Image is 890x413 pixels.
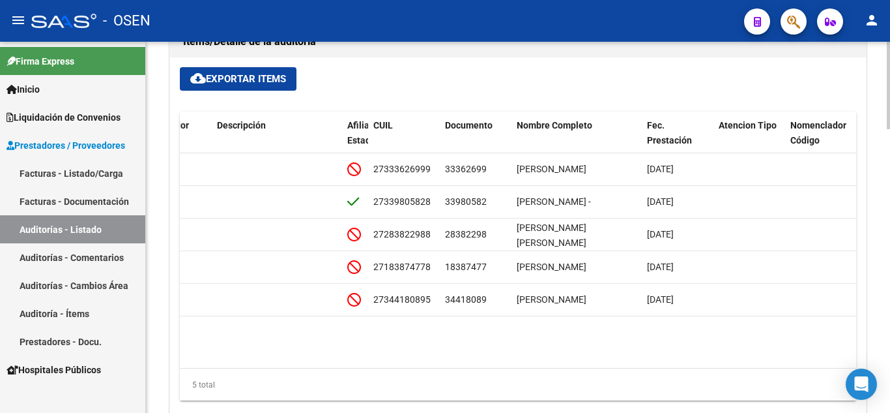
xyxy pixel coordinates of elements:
[7,54,74,69] span: Firma Express
[517,164,586,174] span: [PERSON_NAME]
[846,369,877,400] div: Open Intercom Messenger
[373,194,431,209] div: 27339805828
[445,196,487,207] span: 33980582
[445,120,493,130] span: Documento
[190,73,286,85] span: Exportar Items
[647,229,674,239] span: [DATE]
[212,112,342,169] datatable-header-cell: Descripción
[180,67,296,91] button: Exportar Items
[10,12,26,28] mat-icon: menu
[445,294,487,305] span: 34418089
[642,112,713,169] datatable-header-cell: Fec. Prestación
[517,120,592,130] span: Nombre Completo
[445,229,487,239] span: 28382298
[713,112,785,169] datatable-header-cell: Atencion Tipo
[217,120,266,130] span: Descripción
[373,292,431,307] div: 27344180895
[342,112,368,169] datatable-header-cell: Afiliado Estado
[517,262,586,272] span: [PERSON_NAME]
[103,7,151,35] span: - OSEN
[785,112,857,169] datatable-header-cell: Nomenclador Código
[647,262,674,272] span: [DATE]
[373,260,431,275] div: 27183874778
[864,12,880,28] mat-icon: person
[517,196,591,207] span: [PERSON_NAME] -
[7,110,121,125] span: Liquidación de Convenios
[180,369,856,401] div: 5 total
[347,120,380,145] span: Afiliado Estado
[517,294,586,305] span: [PERSON_NAME]
[373,162,431,177] div: 27333626999
[719,120,777,130] span: Atencion Tipo
[368,112,440,169] datatable-header-cell: CUIL
[790,120,846,145] span: Nomenclador Código
[190,70,206,86] mat-icon: cloud_download
[7,82,40,97] span: Inicio
[445,164,487,174] span: 33362699
[7,363,101,377] span: Hospitales Públicos
[647,196,674,207] span: [DATE]
[373,120,393,130] span: CUIL
[517,222,586,248] span: [PERSON_NAME] [PERSON_NAME]
[511,112,642,169] datatable-header-cell: Nombre Completo
[373,227,431,242] div: 27283822988
[647,164,674,174] span: [DATE]
[7,138,125,153] span: Prestadores / Proveedores
[440,112,511,169] datatable-header-cell: Documento
[445,262,487,272] span: 18387477
[647,294,674,305] span: [DATE]
[647,120,692,145] span: Fec. Prestación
